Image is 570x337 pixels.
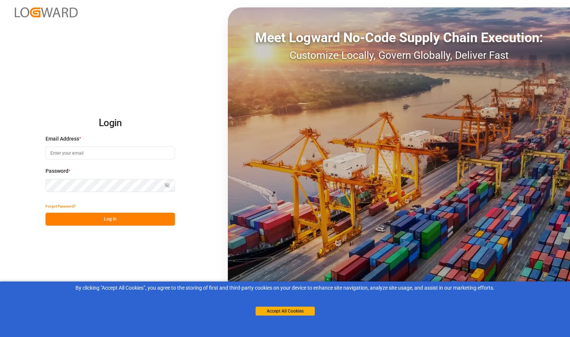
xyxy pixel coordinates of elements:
[45,111,175,135] h2: Login
[45,135,79,143] span: Email Address
[45,167,68,175] span: Password
[45,146,175,159] input: Enter your email
[5,284,565,292] div: By clicking "Accept All Cookies”, you agree to the storing of first and third-party cookies on yo...
[15,7,78,17] img: Logward_new_orange.png
[45,213,175,226] button: Log In
[228,48,570,63] div: Customize Locally, Govern Globally, Deliver Fast
[45,200,76,213] button: Forgot Password?
[228,28,570,48] div: Meet Logward No-Code Supply Chain Execution:
[256,307,315,316] button: Accept All Cookies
